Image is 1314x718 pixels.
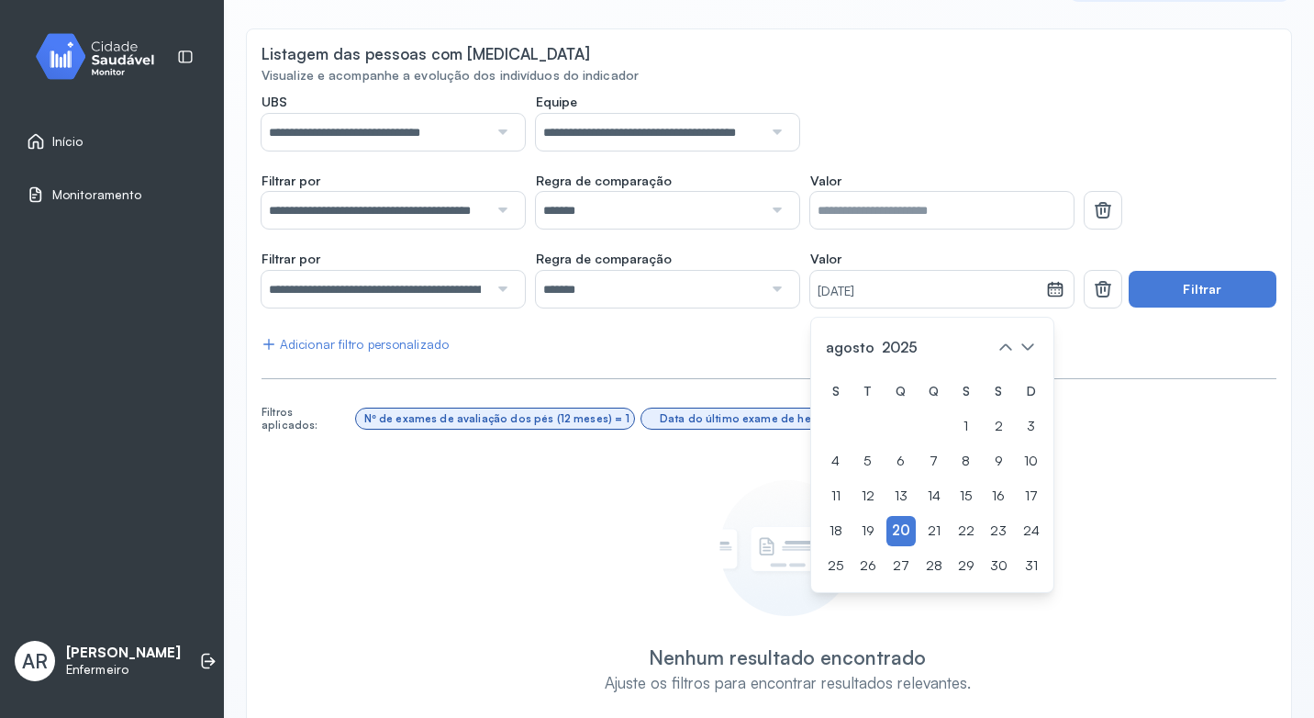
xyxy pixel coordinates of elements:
div: 24 [1018,516,1045,546]
div: 3 [1018,411,1045,442]
div: S [822,376,850,407]
span: Início [52,134,84,150]
span: Filtrar por [262,251,320,267]
img: monitor.svg [19,29,184,84]
div: 16 [985,481,1013,511]
span: Valor [810,173,841,189]
span: Regra de comparação [536,251,672,267]
a: Monitoramento [27,185,197,204]
div: 22 [952,516,980,546]
span: Equipe [536,94,577,110]
div: 20 [886,516,916,546]
span: Filtrar por [262,173,320,189]
div: 21 [920,516,948,546]
div: Ajuste os filtros para encontrar resultados relevantes. [605,673,971,692]
img: Imagem de empty state [719,480,856,616]
span: Regra de comparação [536,173,672,189]
div: 26 [854,551,882,581]
p: Enfermeiro [66,662,181,678]
div: Nº de exames de avaliação dos pés (12 meses) = 1 [364,412,629,425]
div: 31 [1018,551,1045,581]
small: [DATE] [818,283,1039,301]
div: 4 [822,446,850,477]
div: 27 [886,551,916,581]
div: Adicionar filtro personalizado [262,337,449,353]
div: 12 [854,481,882,511]
div: 17 [1018,481,1045,511]
div: 25 [822,551,850,581]
div: Nenhum resultado encontrado [649,645,926,669]
div: 1 [952,411,980,442]
div: 29 [952,551,980,581]
div: 30 [985,551,1013,581]
div: 15 [952,481,980,511]
div: 23 [985,516,1013,546]
div: T [854,376,882,407]
div: 11 [822,481,850,511]
div: 9 [985,446,1013,477]
div: D [1018,376,1045,407]
div: 28 [920,551,948,581]
div: Visualize e acompanhe a evolução dos indivíduos do indicador [262,68,1276,84]
div: 8 [952,446,980,477]
div: 6 [886,446,916,477]
div: Q [920,376,948,407]
span: UBS [262,94,287,110]
div: S [952,376,980,407]
div: 18 [822,516,850,546]
span: 2025 [878,334,921,360]
div: 14 [920,481,948,511]
div: 5 [854,446,882,477]
div: 10 [1018,446,1045,477]
span: AR [22,649,48,673]
div: 2 [985,411,1013,442]
div: 7 [920,446,948,477]
div: 13 [886,481,916,511]
p: [PERSON_NAME] [66,645,181,662]
div: Q [886,376,916,407]
div: Listagem das pessoas com [MEDICAL_DATA] [262,44,590,63]
button: Filtrar [1129,271,1276,308]
div: S [985,376,1013,407]
a: Início [27,132,197,151]
div: Filtros aplicados: [262,406,349,432]
span: Monitoramento [52,187,141,203]
div: 19 [854,516,882,546]
div: Data do último exame de hemoglobina glicada (12 meses) = [DATE] [660,412,1020,425]
span: agosto [822,334,878,360]
span: Valor [810,251,841,267]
